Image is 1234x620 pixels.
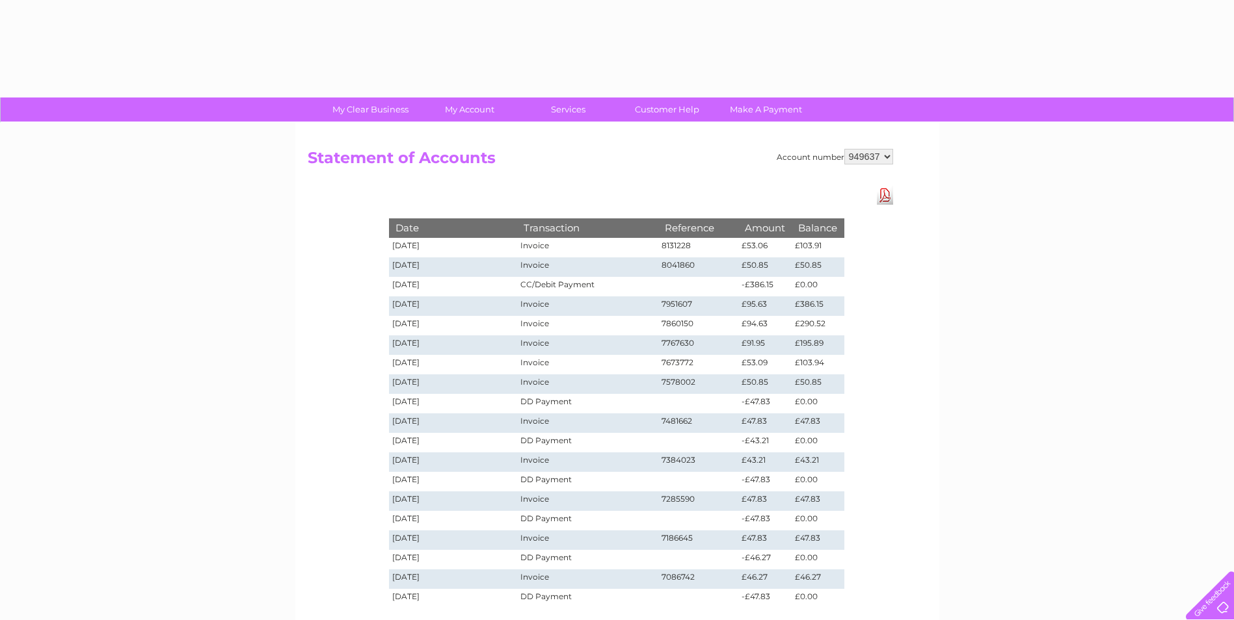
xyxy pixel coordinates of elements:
div: Account number [777,149,893,164]
td: Invoice [517,530,658,550]
td: -£43.21 [738,433,792,452]
td: -£47.83 [738,472,792,491]
td: 7384023 [658,452,739,472]
td: [DATE] [389,277,518,296]
td: £47.83 [792,530,844,550]
td: 7860150 [658,316,739,335]
th: Transaction [517,218,658,237]
td: 8041860 [658,257,739,277]
td: [DATE] [389,511,518,530]
td: £386.15 [792,296,844,316]
td: DD Payment [517,550,658,569]
td: [DATE] [389,296,518,316]
td: DD Payment [517,511,658,530]
td: £46.27 [792,569,844,589]
td: [DATE] [389,472,518,491]
td: 7673772 [658,355,739,374]
td: £47.83 [738,413,792,433]
td: DD Payment [517,472,658,491]
td: 7951607 [658,296,739,316]
td: £53.06 [738,238,792,257]
td: Invoice [517,374,658,394]
td: Invoice [517,296,658,316]
td: DD Payment [517,589,658,608]
a: Download Pdf [877,186,893,205]
td: £0.00 [792,589,844,608]
td: [DATE] [389,316,518,335]
td: £95.63 [738,296,792,316]
td: [DATE] [389,335,518,355]
td: -£46.27 [738,550,792,569]
td: -£47.83 [738,511,792,530]
td: [DATE] [389,374,518,394]
a: Services [515,97,622,122]
td: Invoice [517,413,658,433]
td: £0.00 [792,433,844,452]
h2: Statement of Accounts [308,149,893,174]
td: £43.21 [792,452,844,472]
td: [DATE] [389,491,518,511]
td: Invoice [517,491,658,511]
th: Reference [658,218,739,237]
td: 7767630 [658,335,739,355]
td: £0.00 [792,550,844,569]
th: Balance [792,218,844,237]
td: -£386.15 [738,277,792,296]
td: £53.09 [738,355,792,374]
td: [DATE] [389,413,518,433]
td: Invoice [517,452,658,472]
td: £195.89 [792,335,844,355]
td: 7578002 [658,374,739,394]
td: £46.27 [738,569,792,589]
td: £47.83 [738,530,792,550]
td: -£47.83 [738,589,792,608]
td: [DATE] [389,550,518,569]
td: £94.63 [738,316,792,335]
td: 7186645 [658,530,739,550]
td: £50.85 [738,374,792,394]
td: £50.85 [792,257,844,277]
td: £290.52 [792,316,844,335]
td: £103.94 [792,355,844,374]
td: 7285590 [658,491,739,511]
td: £0.00 [792,394,844,413]
td: [DATE] [389,433,518,452]
td: £103.91 [792,238,844,257]
td: [DATE] [389,452,518,472]
td: 8131228 [658,238,739,257]
td: Invoice [517,238,658,257]
th: Date [389,218,518,237]
td: [DATE] [389,355,518,374]
td: 7086742 [658,569,739,589]
td: Invoice [517,355,658,374]
td: £43.21 [738,452,792,472]
td: Invoice [517,335,658,355]
td: [DATE] [389,238,518,257]
td: £0.00 [792,472,844,491]
th: Amount [738,218,792,237]
td: Invoice [517,316,658,335]
td: £47.83 [792,413,844,433]
td: [DATE] [389,257,518,277]
td: [DATE] [389,394,518,413]
td: £0.00 [792,511,844,530]
td: Invoice [517,569,658,589]
td: £91.95 [738,335,792,355]
td: £50.85 [738,257,792,277]
td: DD Payment [517,433,658,452]
td: Invoice [517,257,658,277]
td: -£47.83 [738,394,792,413]
td: 7481662 [658,413,739,433]
td: £0.00 [792,277,844,296]
a: My Account [416,97,523,122]
td: CC/Debit Payment [517,277,658,296]
a: My Clear Business [317,97,424,122]
td: DD Payment [517,394,658,413]
td: £47.83 [738,491,792,511]
td: £50.85 [792,374,844,394]
a: Customer Help [613,97,721,122]
td: [DATE] [389,530,518,550]
td: £47.83 [792,491,844,511]
td: [DATE] [389,569,518,589]
td: [DATE] [389,589,518,608]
